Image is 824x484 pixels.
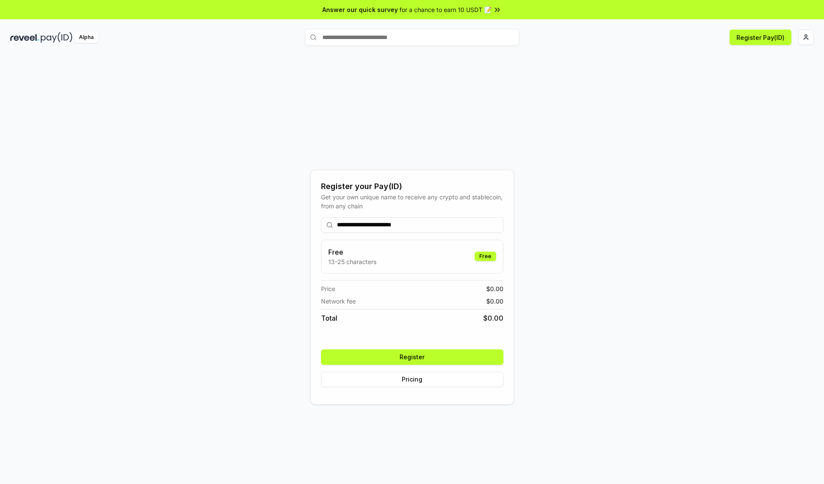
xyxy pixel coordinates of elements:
[486,284,503,293] span: $ 0.00
[486,297,503,306] span: $ 0.00
[321,284,335,293] span: Price
[730,30,791,45] button: Register Pay(ID)
[321,349,503,365] button: Register
[321,180,503,192] div: Register your Pay(ID)
[321,313,337,323] span: Total
[74,32,98,43] div: Alpha
[10,32,39,43] img: reveel_dark
[321,192,503,210] div: Get your own unique name to receive any crypto and stablecoin, from any chain
[41,32,73,43] img: pay_id
[328,257,376,266] p: 13-25 characters
[400,5,491,14] span: for a chance to earn 10 USDT 📝
[475,252,496,261] div: Free
[322,5,398,14] span: Answer our quick survey
[321,297,356,306] span: Network fee
[328,247,376,257] h3: Free
[321,372,503,387] button: Pricing
[483,313,503,323] span: $ 0.00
